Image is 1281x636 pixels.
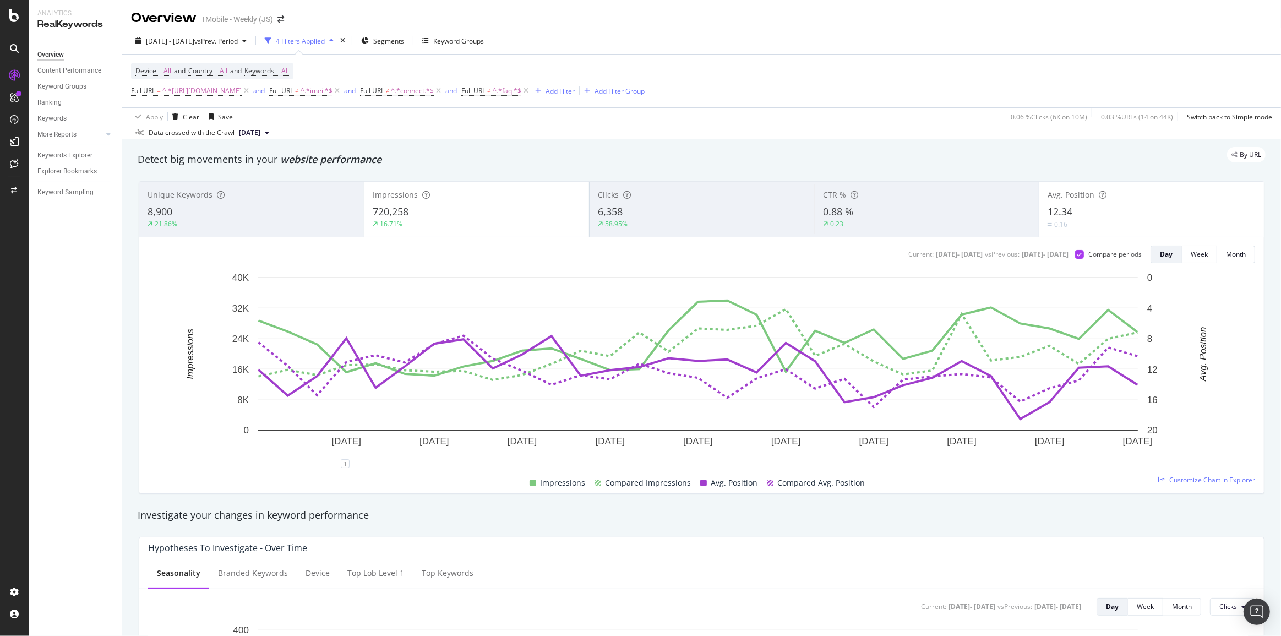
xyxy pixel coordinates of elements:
div: Save [218,112,233,122]
div: vs Previous : [985,249,1020,259]
span: Compared Impressions [606,476,691,490]
div: Investigate your changes in keyword performance [138,508,1266,523]
div: Month [1226,249,1246,259]
span: Customize Chart in Explorer [1169,475,1255,485]
span: 720,258 [373,205,408,218]
text: 0 [244,425,249,436]
text: 8 [1147,334,1152,344]
span: Full URL [360,86,384,95]
a: Content Performance [37,65,114,77]
span: 0.88 % [823,205,853,218]
svg: A chart. [148,272,1248,464]
span: 8,900 [148,205,172,218]
button: Week [1182,246,1217,263]
span: Segments [373,36,404,46]
span: All [220,63,227,79]
div: 0.06 % Clicks ( 6K on 10M ) [1011,112,1087,122]
span: = [158,66,162,75]
div: 16.71% [380,219,402,229]
button: Add Filter [531,84,575,97]
div: Clear [183,112,199,122]
button: Apply [131,108,163,126]
div: Keyword Sampling [37,187,94,198]
div: Top Keywords [422,568,473,579]
span: Compared Avg. Position [778,476,865,490]
button: Clicks [1210,598,1255,616]
text: Avg. Position [1198,327,1208,382]
a: Keyword Groups [37,81,114,93]
span: Clicks [598,189,619,200]
div: Current: [908,249,934,259]
span: ≠ [386,86,390,95]
span: Avg. Position [1048,189,1094,200]
div: Keywords Explorer [37,150,92,161]
span: and [174,66,186,75]
button: Keyword Groups [418,32,488,50]
text: 4 [1147,303,1152,314]
div: arrow-right-arrow-left [277,15,284,23]
img: Equal [1048,223,1052,226]
span: Country [188,66,212,75]
div: Keywords [37,113,67,124]
button: [DATE] - [DATE]vsPrev. Period [131,32,251,50]
span: Impressions [373,189,418,200]
a: Overview [37,49,114,61]
div: and [344,86,356,95]
div: Ranking [37,97,62,108]
div: Seasonality [157,568,200,579]
text: [DATE] [331,436,361,447]
a: Keywords [37,113,114,124]
button: Save [204,108,233,126]
div: Hypotheses to Investigate - Over Time [148,542,307,553]
text: [DATE] [508,436,537,447]
div: 0.03 % URLs ( 14 on 44K ) [1101,112,1173,122]
div: Day [1160,249,1173,259]
button: and [445,85,457,96]
button: and [344,85,356,96]
span: Unique Keywords [148,189,212,200]
div: Data crossed with the Crawl [149,128,235,138]
div: Week [1137,602,1154,611]
div: TMobile - Weekly (JS) [201,14,273,25]
span: Full URL [131,86,155,95]
span: ^.*imei.*$ [301,83,332,99]
span: Keywords [244,66,274,75]
div: Top lob Level 1 [347,568,404,579]
span: All [281,63,289,79]
text: [DATE] [771,436,801,447]
div: [DATE] - [DATE] [1034,602,1081,611]
text: 20 [1147,425,1158,436]
div: times [338,35,347,46]
span: Device [135,66,156,75]
button: and [253,85,265,96]
a: Explorer Bookmarks [37,166,114,177]
div: 21.86% [155,219,177,229]
button: Switch back to Simple mode [1182,108,1272,126]
div: Branded Keywords [218,568,288,579]
span: All [163,63,171,79]
text: [DATE] [683,436,713,447]
button: Day [1097,598,1128,616]
div: legacy label [1227,147,1266,162]
text: 0 [1147,273,1152,283]
text: 12 [1147,365,1158,375]
span: ≠ [295,86,299,95]
text: [DATE] [419,436,449,447]
span: Impressions [541,476,586,490]
div: Add Filter Group [595,86,645,96]
div: Week [1191,249,1208,259]
a: Ranking [37,97,114,108]
div: [DATE] - [DATE] [1022,249,1069,259]
span: vs Prev. Period [194,36,238,46]
span: By URL [1240,151,1261,158]
div: [DATE] - [DATE] [949,602,995,611]
div: Keyword Groups [433,36,484,46]
span: = [157,86,161,95]
div: Overview [131,9,197,28]
a: More Reports [37,129,103,140]
text: 400 [233,625,249,635]
span: = [276,66,280,75]
button: Month [1163,598,1201,616]
button: 4 Filters Applied [260,32,338,50]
